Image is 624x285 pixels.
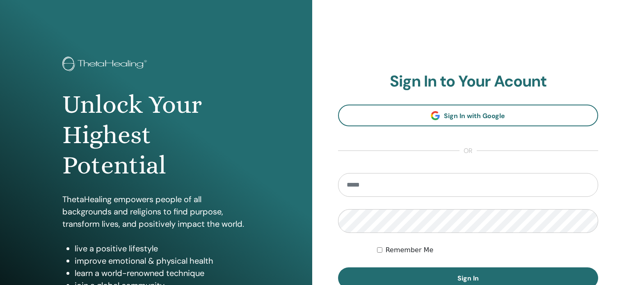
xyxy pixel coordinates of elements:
[338,105,599,126] a: Sign In with Google
[457,274,479,283] span: Sign In
[75,255,250,267] li: improve emotional & physical health
[459,146,477,156] span: or
[386,245,434,255] label: Remember Me
[75,242,250,255] li: live a positive lifestyle
[62,89,250,181] h1: Unlock Your Highest Potential
[338,72,599,91] h2: Sign In to Your Acount
[62,193,250,230] p: ThetaHealing empowers people of all backgrounds and religions to find purpose, transform lives, a...
[444,112,505,120] span: Sign In with Google
[377,245,598,255] div: Keep me authenticated indefinitely or until I manually logout
[75,267,250,279] li: learn a world-renowned technique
